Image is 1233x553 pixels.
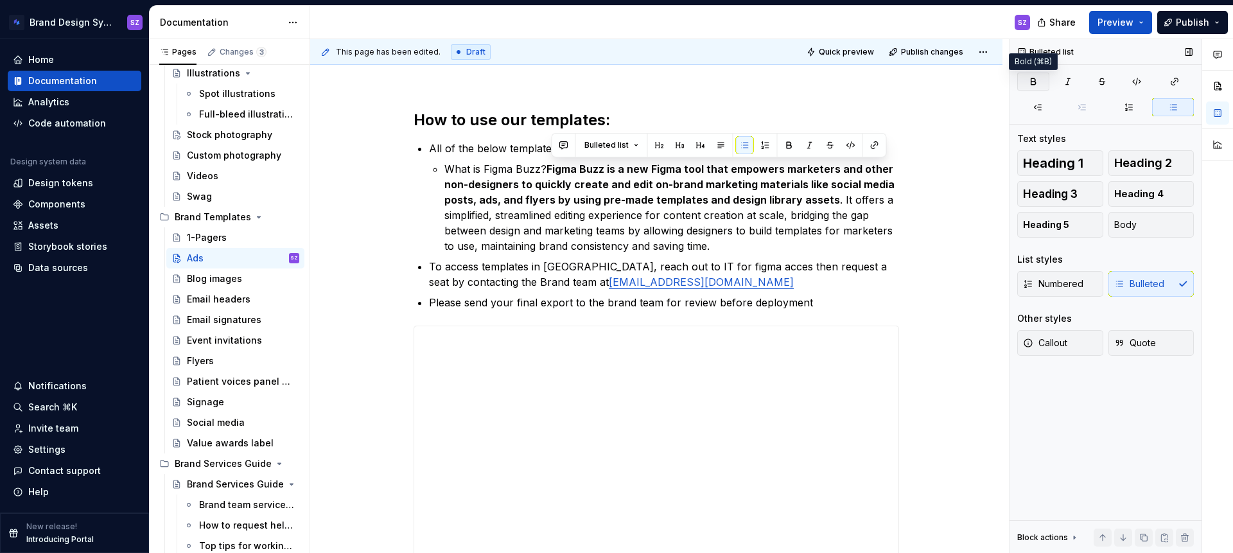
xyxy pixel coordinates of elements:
[1089,11,1152,34] button: Preview
[8,215,141,236] a: Assets
[179,104,304,125] a: Full-bleed illustrations
[28,53,54,66] div: Home
[584,140,629,150] span: Bulleted list
[187,190,212,203] div: Swag
[1023,188,1078,200] span: Heading 3
[466,47,485,57] span: Draft
[199,498,297,511] div: Brand team services and self-service tools
[1023,337,1067,349] span: Callout
[187,272,242,285] div: Blog images
[160,16,281,29] div: Documentation
[8,92,141,112] a: Analytics
[159,47,197,57] div: Pages
[1017,532,1068,543] div: Block actions
[28,96,69,109] div: Analytics
[166,392,304,412] a: Signage
[187,478,284,491] div: Brand Services Guide
[8,236,141,257] a: Storybook stories
[1018,17,1027,28] div: SZ
[166,63,304,83] a: Illustrations
[28,464,101,477] div: Contact support
[429,259,899,290] p: To access templates in [GEOGRAPHIC_DATA], reach out to IT for figma acces then request a seat by ...
[1023,157,1083,170] span: Heading 1
[175,457,272,470] div: Brand Services Guide
[8,439,141,460] a: Settings
[429,295,899,310] p: Please send your final export to the brand team for review before deployment
[1031,11,1084,34] button: Share
[1017,312,1072,325] div: Other styles
[187,416,245,429] div: Social media
[336,47,441,57] span: This page has been edited.
[187,170,218,182] div: Videos
[803,43,880,61] button: Quick preview
[1023,218,1069,231] span: Heading 5
[166,125,304,145] a: Stock photography
[28,219,58,232] div: Assets
[187,67,240,80] div: Illustrations
[1114,218,1137,231] span: Body
[8,258,141,278] a: Data sources
[179,495,304,515] a: Brand team services and self-service tools
[166,268,304,289] a: Blog images
[154,207,304,227] div: Brand Templates
[609,276,794,288] a: [EMAIL_ADDRESS][DOMAIN_NAME]
[28,240,107,253] div: Storybook stories
[1108,150,1194,176] button: Heading 2
[1017,181,1103,207] button: Heading 3
[1114,188,1164,200] span: Heading 4
[28,401,77,414] div: Search ⌘K
[28,422,78,435] div: Invite team
[819,47,874,57] span: Quick preview
[28,198,85,211] div: Components
[166,248,304,268] a: AdsSZ
[1114,337,1156,349] span: Quote
[187,149,281,162] div: Custom photography
[26,522,77,532] p: New release!
[187,231,227,244] div: 1-Pagers
[187,437,274,450] div: Value awards label
[10,157,86,167] div: Design system data
[1176,16,1209,29] span: Publish
[1017,529,1080,547] div: Block actions
[166,145,304,166] a: Custom photography
[579,136,645,154] button: Bulleted list
[885,43,969,61] button: Publish changes
[8,397,141,417] button: Search ⌘K
[187,396,224,408] div: Signage
[199,87,275,100] div: Spot illustrations
[187,375,293,388] div: Patient voices panel headshot
[28,443,66,456] div: Settings
[187,313,261,326] div: Email signatures
[166,289,304,310] a: Email headers
[166,186,304,207] a: Swag
[187,128,272,141] div: Stock photography
[187,252,204,265] div: Ads
[1108,330,1194,356] button: Quote
[9,15,24,30] img: d4286e81-bf2d-465c-b469-1298f2b8eabd.png
[1114,157,1172,170] span: Heading 2
[8,173,141,193] a: Design tokens
[1108,181,1194,207] button: Heading 4
[166,371,304,392] a: Patient voices panel headshot
[199,519,297,532] div: How to request help from the Brand team
[1017,212,1103,238] button: Heading 5
[220,47,267,57] div: Changes
[175,211,251,224] div: Brand Templates
[8,482,141,502] button: Help
[1017,150,1103,176] button: Heading 1
[1017,132,1066,145] div: Text styles
[166,433,304,453] a: Value awards label
[166,227,304,248] a: 1-Pagers
[28,177,93,189] div: Design tokens
[1097,16,1133,29] span: Preview
[154,453,304,474] div: Brand Services Guide
[1023,277,1083,290] span: Numbered
[1049,16,1076,29] span: Share
[8,194,141,215] a: Components
[28,117,106,130] div: Code automation
[414,110,899,130] h2: How to use our templates:
[1017,253,1063,266] div: List styles
[8,113,141,134] a: Code automation
[444,161,899,254] p: What is Figma Buzz? . It offers a simplified, streamlined editing experience for content creation...
[130,17,139,28] div: SZ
